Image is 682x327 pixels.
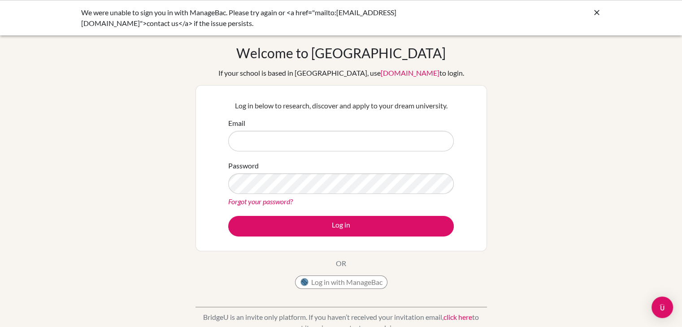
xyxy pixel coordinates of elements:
[236,45,446,61] h1: Welcome to [GEOGRAPHIC_DATA]
[381,69,439,77] a: [DOMAIN_NAME]
[295,275,387,289] button: Log in with ManageBac
[336,258,346,269] p: OR
[228,118,245,129] label: Email
[228,160,259,171] label: Password
[228,216,454,237] button: Log in
[228,100,454,111] p: Log in below to research, discover and apply to your dream university.
[443,313,472,321] a: click here
[81,7,467,29] div: We were unable to sign you in with ManageBac. Please try again or <a href="mailto:[EMAIL_ADDRESS]...
[218,68,464,78] div: If your school is based in [GEOGRAPHIC_DATA], use to login.
[652,297,673,318] div: Open Intercom Messenger
[228,197,293,206] a: Forgot your password?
